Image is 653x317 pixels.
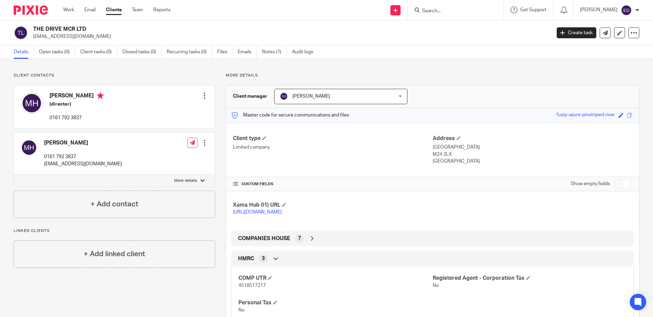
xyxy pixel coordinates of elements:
a: Create task [557,27,596,38]
a: Audit logs [292,45,318,59]
p: M24 2LX [433,151,632,158]
a: Files [217,45,233,59]
span: No [433,283,439,288]
h5: (director) [50,101,104,108]
h4: [PERSON_NAME] [44,139,122,147]
a: Work [63,6,74,13]
span: COMPANIES HOUSE [238,235,290,242]
h4: Personal Tax [238,299,432,306]
h2: THE DRIVE MCR LTD [33,26,444,33]
img: Pixie [14,5,48,15]
h4: Registered Agent - Corporation Tax [433,275,627,282]
img: svg%3E [280,92,288,100]
h4: COMP UTR [238,275,432,282]
p: [EMAIL_ADDRESS][DOMAIN_NAME] [44,161,122,167]
p: Limited company [233,144,432,151]
p: 0161 792 3837 [44,153,122,160]
p: Linked clients [14,228,215,234]
h4: Address [433,135,632,142]
img: svg%3E [21,92,43,114]
span: 4518517217 [238,283,266,288]
span: 3 [262,255,265,262]
h4: Client type [233,135,432,142]
a: Reports [153,6,170,13]
span: [PERSON_NAME] [292,94,330,99]
label: Show empty fields [571,180,610,187]
img: svg%3E [21,139,37,156]
span: Get Support [520,8,546,12]
p: [PERSON_NAME] [580,6,617,13]
a: Clients [106,6,122,13]
h4: Xama Hub 01) URL [233,202,432,209]
i: Primary [97,92,104,99]
p: [GEOGRAPHIC_DATA] [433,144,632,151]
a: Details [14,45,34,59]
img: svg%3E [14,26,28,40]
p: [GEOGRAPHIC_DATA] [433,158,632,165]
a: Closed tasks (0) [122,45,162,59]
p: [EMAIL_ADDRESS][DOMAIN_NAME] [33,33,546,40]
p: 0161 792 3837 [50,114,104,121]
h4: + Add linked client [84,249,145,259]
a: Emails [238,45,257,59]
div: fuzzy-azure-pinstriped-river [556,111,615,119]
p: Master code for secure communications and files [231,112,349,119]
a: Open tasks (0) [39,45,75,59]
a: Team [132,6,143,13]
a: Client tasks (0) [80,45,117,59]
span: No [238,308,245,313]
h4: [PERSON_NAME] [50,92,104,101]
input: Search [421,8,483,14]
h4: + Add contact [91,199,138,209]
p: More details [174,178,197,183]
a: Notes (1) [262,45,287,59]
img: svg%3E [621,5,632,16]
a: [URL][DOMAIN_NAME] [233,210,282,215]
a: Recurring tasks (0) [167,45,212,59]
a: Email [84,6,96,13]
span: 7 [298,235,301,242]
h4: CUSTOM FIELDS [233,181,432,187]
p: More details [226,73,639,78]
span: HMRC [238,255,254,262]
h3: Client manager [233,93,267,100]
p: Client contacts [14,73,215,78]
